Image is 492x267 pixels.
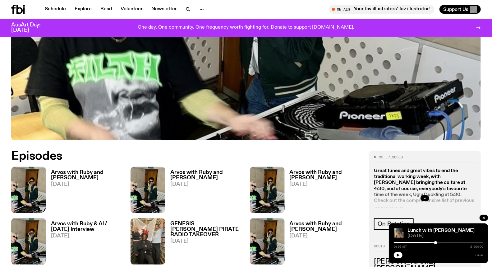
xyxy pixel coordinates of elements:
span: [DATE] [51,233,123,239]
a: Newsletter [148,5,181,14]
h3: AusArt Day: [DATE] [11,22,51,33]
span: [DATE] [407,234,483,238]
h3: Arvos with Ruby and [PERSON_NAME] [290,170,362,180]
h3: [PERSON_NAME] [374,259,476,265]
span: Support Us [443,7,468,12]
h3: Arvos with Ruby and [PERSON_NAME] [51,170,123,180]
span: [DATE] [170,239,242,244]
h3: Arvos with Ruby and [PERSON_NAME] [290,221,362,232]
span: [DATE] [290,233,362,239]
a: Arvos with Ruby and [PERSON_NAME][DATE] [46,170,123,213]
span: On Rotation [378,221,410,227]
a: Explore [71,5,95,14]
h2: Hosts [374,245,476,252]
a: Arvos with Ruby & Al / [DATE] Interview[DATE] [46,221,123,265]
a: On Rotation [374,218,414,230]
a: Schedule [41,5,70,14]
span: 93 episodes [379,156,403,159]
a: Arvos with Ruby and [PERSON_NAME][DATE] [285,221,362,265]
a: GENESIS [PERSON_NAME] PIRATE RADIO TAKEOVER[DATE] [165,221,242,265]
h2: Episodes [11,151,322,162]
a: Arvos with Ruby and [PERSON_NAME][DATE] [285,170,362,213]
img: Ruby wears a Collarbones t shirt and pretends to play the DJ decks, Al sings into a pringles can.... [250,218,285,265]
strong: Great tunes and great vibes to end the traditional working week, with [PERSON_NAME] bringing the ... [374,169,474,209]
span: [DATE] [51,182,123,187]
h3: GENESIS [PERSON_NAME] PIRATE RADIO TAKEOVER [170,221,242,237]
img: Ruby wears a Collarbones t shirt and pretends to play the DJ decks, Al sings into a pringles can.... [11,218,46,265]
a: Read [97,5,116,14]
button: Support Us [439,5,481,14]
span: 0:56:07 [394,245,407,248]
span: [DATE] [170,182,242,187]
a: Lunch with [PERSON_NAME] [407,228,475,233]
button: On AirYour fav illustrators’ fav illustrator! [329,5,435,14]
p: One day. One community. One frequency worth fighting for. Donate to support [DOMAIN_NAME]. [138,25,354,30]
h3: Arvos with Ruby and [PERSON_NAME] [170,170,242,180]
a: Arvos with Ruby and [PERSON_NAME][DATE] [165,170,242,213]
img: Ruby wears a Collarbones t shirt and pretends to play the DJ decks, Al sings into a pringles can.... [11,167,46,213]
span: 2:00:00 [470,245,483,248]
img: Ruby wears a Collarbones t shirt and pretends to play the DJ decks, Al sings into a pringles can.... [250,167,285,213]
span: [DATE] [290,182,362,187]
img: Ruby wears a Collarbones t shirt and pretends to play the DJ decks, Al sings into a pringles can.... [131,167,165,213]
a: Volunteer [117,5,146,14]
h3: Arvos with Ruby & Al / [DATE] Interview [51,221,123,232]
